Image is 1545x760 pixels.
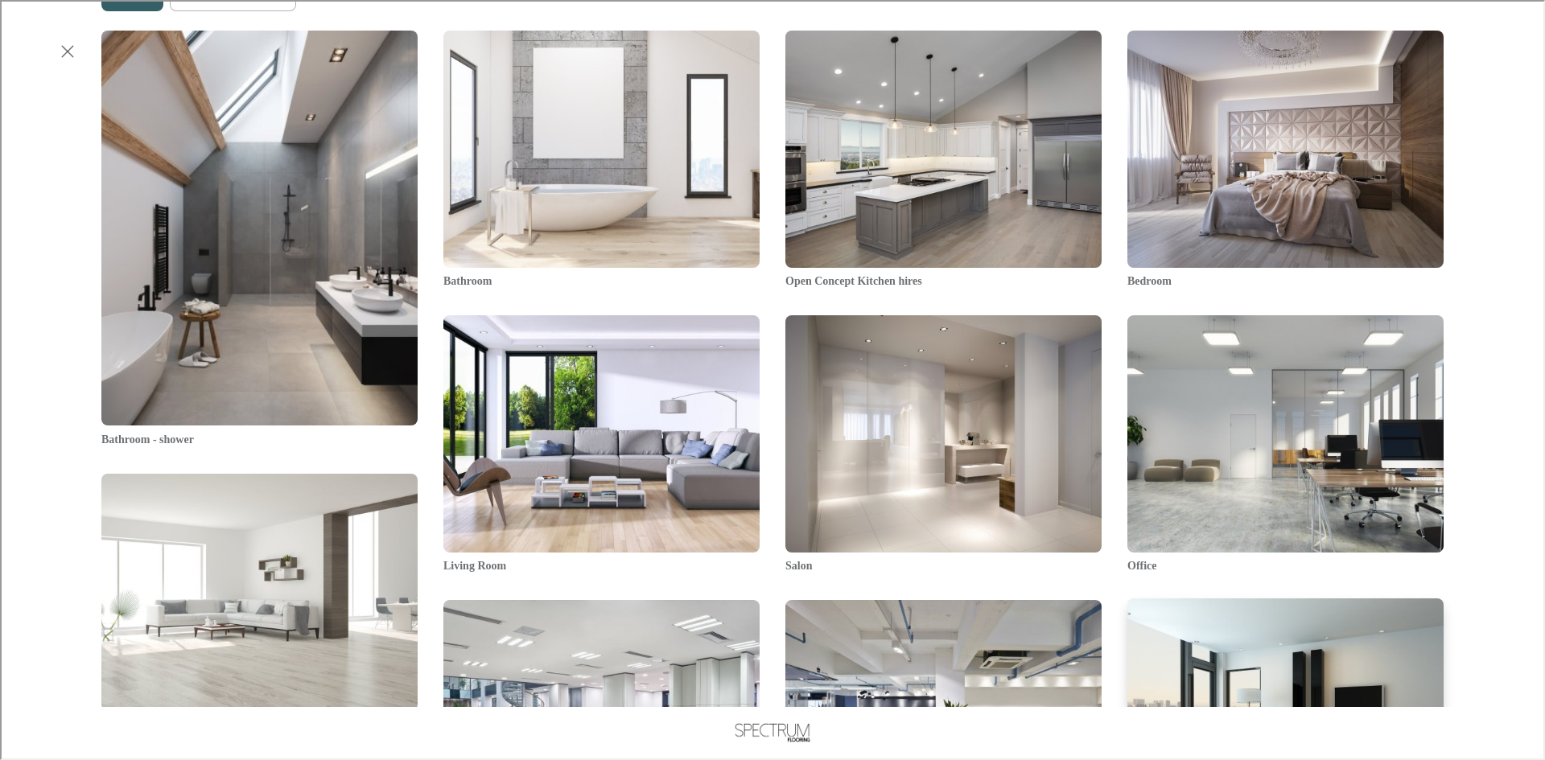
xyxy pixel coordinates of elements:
[100,29,416,446] li: Bathroom - shower
[442,314,758,573] li: Living Room
[784,314,1103,553] img: Salon
[51,35,80,64] button: Exit visualizer
[784,556,1100,573] h3: Salon
[1126,29,1445,269] img: Bedroom
[442,556,758,573] h3: Living Room
[1126,314,1442,573] li: Office
[1126,314,1445,553] img: Office
[442,271,758,288] h3: Bathroom
[707,714,835,748] a: Visit Spectrum Flooring homepage
[100,429,416,446] h3: Bathroom - shower
[784,271,1100,288] h3: Open Concept Kitchen hires
[442,29,761,269] img: Bathroom
[784,314,1100,573] li: Salon
[1126,556,1442,573] h3: Office
[442,314,761,553] img: Living Room
[100,472,416,731] li: Living Room
[100,472,419,712] img: Living Room
[784,29,1100,288] li: Open Concept Kitchen hires
[1126,29,1442,288] li: Bedroom
[100,29,419,428] img: Bathroom - shower
[784,29,1103,269] img: Open Concept Kitchen hires
[442,29,758,288] li: Bathroom
[1126,271,1442,288] h3: Bedroom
